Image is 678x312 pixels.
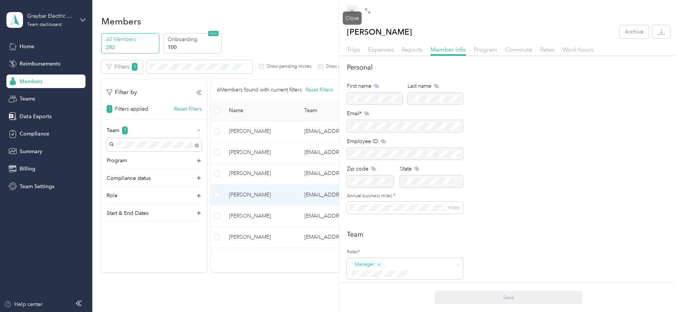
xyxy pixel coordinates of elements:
[620,25,649,38] button: Archive
[347,193,463,199] label: Annual business miles
[347,165,368,173] span: Zip code
[636,270,678,312] iframe: Everlance-gr Chat Button Frame
[347,137,378,145] span: Employee ID
[505,46,532,53] span: Commute
[368,46,394,53] span: Expenses
[400,165,412,173] span: State
[448,204,460,211] span: miles
[347,82,371,90] span: First name
[540,46,554,53] span: Rates
[347,62,670,73] h2: Personal
[355,261,374,268] span: Manager
[474,46,497,53] span: Program
[347,46,360,53] span: Trips
[347,25,412,38] p: [PERSON_NAME]
[402,46,423,53] span: Reports
[562,46,594,53] span: Work hours
[343,12,362,25] div: Close
[347,110,362,117] span: Email*
[431,46,466,53] span: Member info
[347,230,670,240] h2: Team
[408,82,431,90] span: Last name
[347,249,463,256] label: Roles*
[350,259,386,269] button: Manager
